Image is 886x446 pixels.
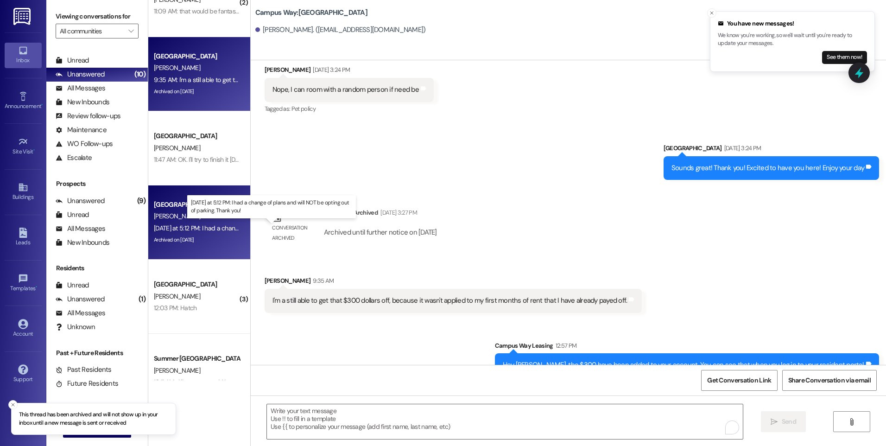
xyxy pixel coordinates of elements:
div: Tagged as: [265,102,434,115]
div: All Messages [56,83,105,93]
i:  [848,418,855,426]
div: [GEOGRAPHIC_DATA] [154,200,240,210]
div: WO Follow-ups [56,139,113,149]
p: We know you're working, so we'll wait until you're ready to update your messages. [718,32,867,48]
div: [DATE] at 5:12 PM: I had a change of plans and will NOT be opting out of parking. Thank you! [154,224,398,232]
a: Templates • [5,271,42,296]
span: [PERSON_NAME] [154,292,200,300]
input: All communities [60,24,124,38]
div: Future Residents [56,379,118,389]
div: [DATE] 3:27 PM [378,208,417,217]
button: Share Conversation via email [782,370,877,391]
div: Conversation archived [272,223,308,243]
div: Unread [56,56,89,65]
div: Campus Way Leasing [495,341,880,354]
span: [PERSON_NAME] [154,212,200,220]
div: All Messages [56,224,105,234]
b: Campus Way: [GEOGRAPHIC_DATA] [255,8,367,18]
div: (10) [132,67,148,82]
div: Review follow-ups [56,111,120,121]
div: Unknown [56,322,95,332]
i:  [128,27,133,35]
span: [PERSON_NAME] [154,366,200,375]
div: Unread [56,280,89,290]
a: Account [5,316,42,341]
p: This thread has been archived and will not show up in your inbox until a new message is sent or r... [19,411,168,427]
div: Archived until further notice on [DATE] [323,228,438,237]
div: Nope, I can room with a random person if need be [272,85,419,95]
div: [GEOGRAPHIC_DATA] [154,280,240,289]
div: Unanswered [56,196,105,206]
div: Past + Future Residents [46,348,148,358]
button: See them now! [822,51,867,64]
div: Archived on [DATE] [153,86,240,97]
div: All Messages [56,308,105,318]
div: [PERSON_NAME] [265,65,434,78]
div: 12:03 PM: Hatch [154,304,197,312]
div: [PERSON_NAME]. ([EMAIL_ADDRESS][DOMAIN_NAME]) [255,25,426,35]
div: 11:47 AM: OK. I'll try to finish it [DATE]. If im not approved tho, can I get the deposit back? [154,155,385,164]
label: Viewing conversations for [56,9,139,24]
div: I'm a still able to get that $300 dollars off, because it wasn't applied to my first months of re... [272,296,627,306]
span: Get Conversation Link [707,376,771,385]
span: Send [782,417,796,427]
span: • [41,102,43,108]
span: [PERSON_NAME] [154,64,200,72]
div: [GEOGRAPHIC_DATA] [154,51,240,61]
span: [PERSON_NAME] [154,144,200,152]
div: [PERSON_NAME] [265,276,642,289]
i:  [771,418,778,426]
textarea: To enrich screen reader interactions, please activate Accessibility in Grammarly extension settings [267,404,742,439]
div: Archived on [DATE] [153,234,240,246]
span: Pet policy [291,105,316,113]
button: Close toast [707,8,716,18]
a: Inbox [5,43,42,68]
div: Unanswered [56,70,105,79]
div: (9) [135,194,148,208]
div: Past Residents [56,365,112,375]
div: Escalate [56,153,92,163]
div: New Inbounds [56,97,109,107]
button: Send [761,411,806,432]
div: [GEOGRAPHIC_DATA] [154,131,240,141]
div: (1) [136,292,148,306]
p: [DATE] at 5:12 PM: I had a change of plans and will NOT be opting out of parking. Thank you! [191,199,352,215]
button: Get Conversation Link [701,370,777,391]
div: Residents [46,263,148,273]
div: [GEOGRAPHIC_DATA] [664,143,879,156]
span: • [36,284,37,290]
div: 10:11 AM: All at once would be great! [154,378,249,386]
div: New Inbounds [56,238,109,248]
div: 11:09 AM: that would be fantastic! we'd love to move in as soon as possible but we also understan... [154,7,556,15]
a: Buildings [5,179,42,204]
div: Hey [PERSON_NAME], the $300 have been added to your account. You can see that when you log in to ... [503,360,865,370]
div: [DATE] 3:24 PM [722,143,761,153]
div: [DATE] 3:24 PM [310,65,350,75]
div: 9:35 AM: I'm a still able to get that $300 dollars off, because it wasn't applied to my first mon... [154,76,509,84]
div: Maintenance [56,125,107,135]
div: 12:57 PM [553,341,577,350]
a: Site Visit • [5,134,42,159]
div: Summer [GEOGRAPHIC_DATA] [154,354,240,363]
img: ResiDesk Logo [13,8,32,25]
div: Unanswered [56,294,105,304]
div: Sounds great! Thank you! Excited to have you here! Enjoy your day [671,163,864,173]
div: You have new messages! [718,19,867,28]
div: 9:35 AM [310,276,334,286]
button: Close toast [8,400,18,409]
span: • [33,147,35,153]
a: Leads [5,225,42,250]
div: Prospects [46,179,148,189]
span: Share Conversation via email [788,376,871,385]
a: Support [5,362,42,387]
div: Unread [56,210,89,220]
